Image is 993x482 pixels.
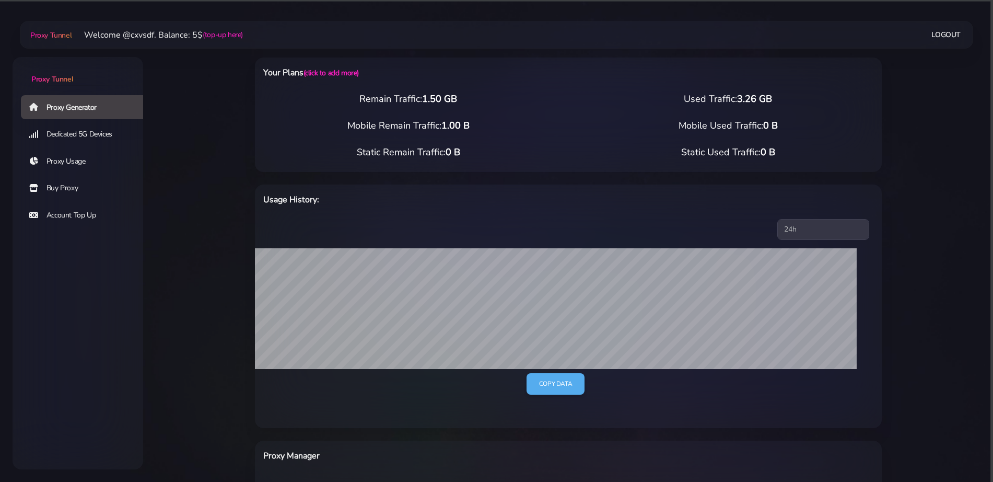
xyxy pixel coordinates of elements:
[303,68,359,78] a: (click to add more)
[21,203,151,227] a: Account Top Up
[21,122,151,146] a: Dedicated 5G Devices
[72,29,243,41] li: Welcome @cxvsdf. Balance: 5$
[568,92,888,106] div: Used Traffic:
[446,146,460,158] span: 0 B
[21,150,151,174] a: Proxy Usage
[931,25,961,44] a: Logout
[763,119,778,132] span: 0 B
[203,29,243,40] a: (top-up here)
[527,373,585,395] a: Copy data
[28,27,72,43] a: Proxy Tunnel
[737,93,772,105] span: 3.26 GB
[30,30,72,40] span: Proxy Tunnel
[441,119,470,132] span: 1.00 B
[31,74,73,84] span: Proxy Tunnel
[263,66,614,79] h6: Your Plans
[568,145,888,159] div: Static Used Traffic:
[249,119,568,133] div: Mobile Remain Traffic:
[761,146,775,158] span: 0 B
[568,119,888,133] div: Mobile Used Traffic:
[21,176,151,200] a: Buy Proxy
[422,93,457,105] span: 1.50 GB
[263,449,614,463] h6: Proxy Manager
[249,92,568,106] div: Remain Traffic:
[942,431,980,469] iframe: Webchat Widget
[249,145,568,159] div: Static Remain Traffic:
[263,193,614,206] h6: Usage History:
[21,95,151,119] a: Proxy Generator
[13,57,143,85] a: Proxy Tunnel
